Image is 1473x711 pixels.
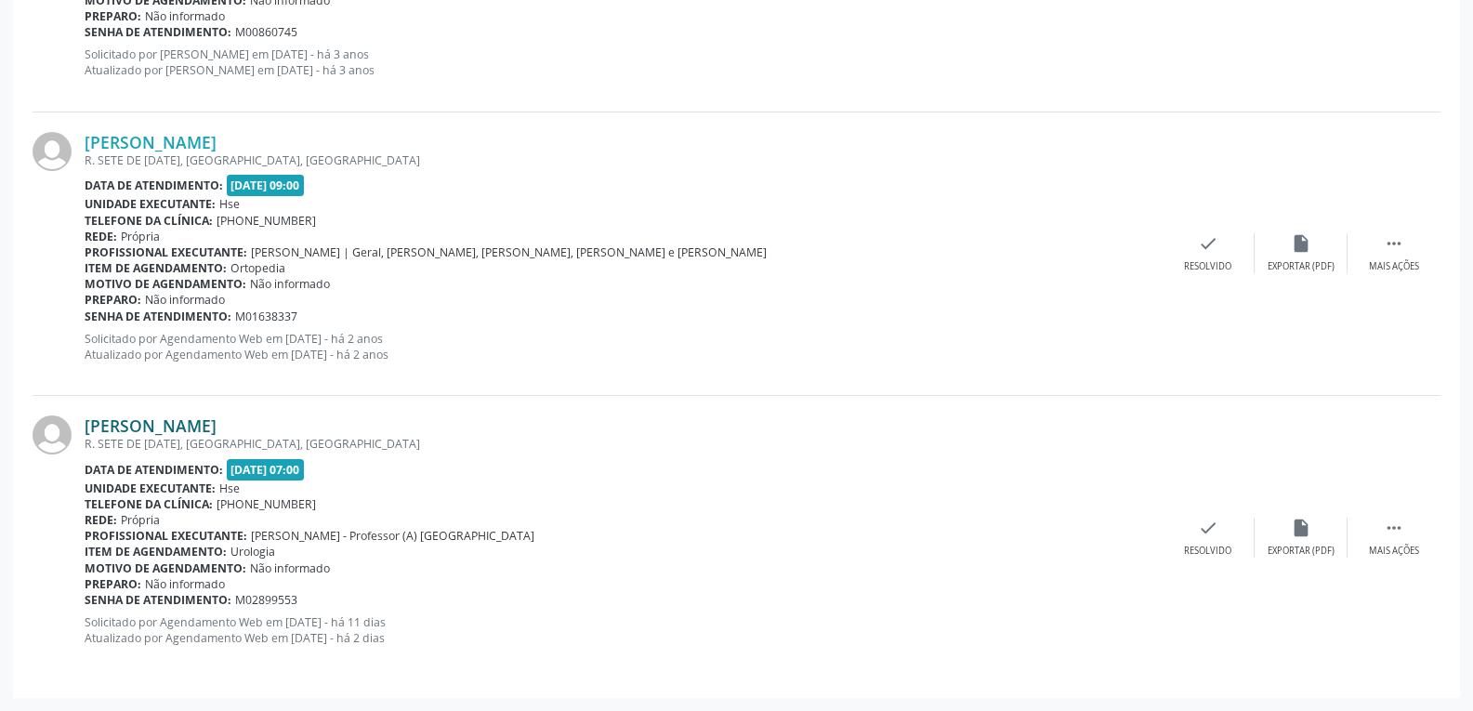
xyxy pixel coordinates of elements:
[1291,233,1311,254] i: insert_drive_file
[85,512,117,528] b: Rede:
[1384,233,1404,254] i: 
[85,229,117,244] b: Rede:
[1198,233,1218,254] i: check
[235,24,297,40] span: M00860745
[235,309,297,324] span: M01638337
[85,614,1162,646] p: Solicitado por Agendamento Web em [DATE] - há 11 dias Atualizado por Agendamento Web em [DATE] - ...
[1369,545,1419,558] div: Mais ações
[227,175,305,196] span: [DATE] 09:00
[1198,518,1218,538] i: check
[85,292,141,308] b: Preparo:
[85,46,1162,78] p: Solicitado por [PERSON_NAME] em [DATE] - há 3 anos Atualizado por [PERSON_NAME] em [DATE] - há 3 ...
[85,576,141,592] b: Preparo:
[219,196,240,212] span: Hse
[85,260,227,276] b: Item de agendamento:
[85,496,213,512] b: Telefone da clínica:
[1184,545,1231,558] div: Resolvido
[230,260,285,276] span: Ortopedia
[85,560,246,576] b: Motivo de agendamento:
[85,462,223,478] b: Data de atendimento:
[1384,518,1404,538] i: 
[85,152,1162,168] div: R. SETE DE [DATE], [GEOGRAPHIC_DATA], [GEOGRAPHIC_DATA]
[1369,260,1419,273] div: Mais ações
[235,592,297,608] span: M02899553
[85,481,216,496] b: Unidade executante:
[230,544,275,560] span: Urologia
[251,244,767,260] span: [PERSON_NAME] | Geral, [PERSON_NAME], [PERSON_NAME], [PERSON_NAME] e [PERSON_NAME]
[250,276,330,292] span: Não informado
[85,592,231,608] b: Senha de atendimento:
[85,8,141,24] b: Preparo:
[227,459,305,481] span: [DATE] 07:00
[85,276,246,292] b: Motivo de agendamento:
[85,415,217,436] a: [PERSON_NAME]
[85,24,231,40] b: Senha de atendimento:
[33,415,72,454] img: img
[1291,518,1311,538] i: insert_drive_file
[250,560,330,576] span: Não informado
[217,496,316,512] span: [PHONE_NUMBER]
[145,292,225,308] span: Não informado
[85,309,231,324] b: Senha de atendimento:
[85,178,223,193] b: Data de atendimento:
[251,528,534,544] span: [PERSON_NAME] - Professor (A) [GEOGRAPHIC_DATA]
[85,196,216,212] b: Unidade executante:
[1268,260,1335,273] div: Exportar (PDF)
[145,8,225,24] span: Não informado
[85,436,1162,452] div: R. SETE DE [DATE], [GEOGRAPHIC_DATA], [GEOGRAPHIC_DATA]
[85,244,247,260] b: Profissional executante:
[85,544,227,560] b: Item de agendamento:
[1268,545,1335,558] div: Exportar (PDF)
[1184,260,1231,273] div: Resolvido
[121,229,160,244] span: Própria
[85,132,217,152] a: [PERSON_NAME]
[219,481,240,496] span: Hse
[33,132,72,171] img: img
[121,512,160,528] span: Própria
[145,576,225,592] span: Não informado
[85,213,213,229] b: Telefone da clínica:
[217,213,316,229] span: [PHONE_NUMBER]
[85,528,247,544] b: Profissional executante:
[85,331,1162,362] p: Solicitado por Agendamento Web em [DATE] - há 2 anos Atualizado por Agendamento Web em [DATE] - h...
